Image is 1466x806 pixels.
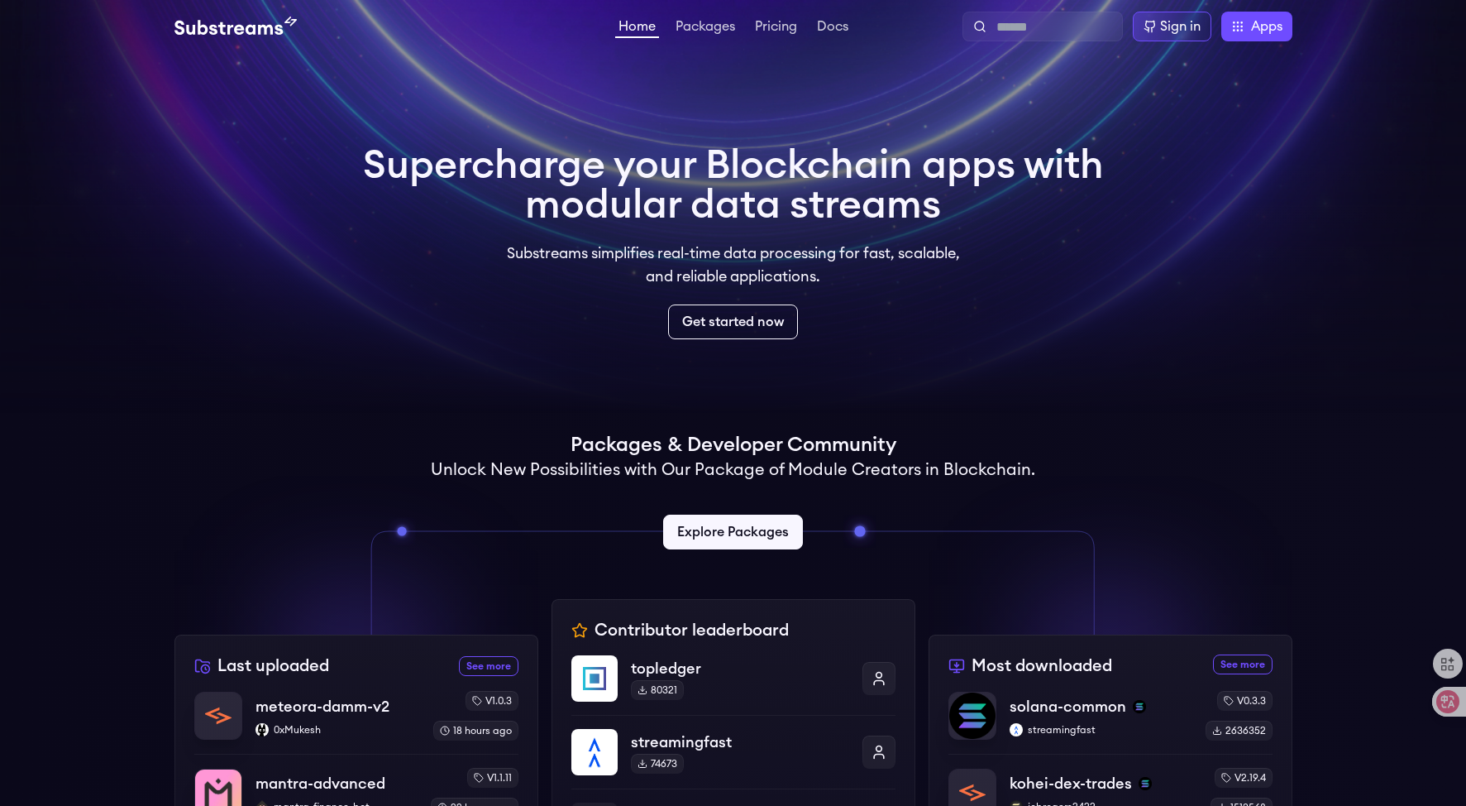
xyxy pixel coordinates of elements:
[631,657,849,680] p: topledger
[433,721,518,741] div: 18 hours ago
[663,515,803,549] a: Explore Packages
[1251,17,1282,36] span: Apps
[1010,723,1192,736] p: streamingfast
[1213,655,1273,674] a: See more most downloaded packages
[1010,695,1126,718] p: solana-common
[1217,691,1273,711] div: v0.3.3
[1160,17,1201,36] div: Sign in
[174,17,297,36] img: Substream's logo
[255,723,269,736] img: 0xMukesh
[752,20,800,36] a: Pricing
[571,715,895,789] a: streamingfaststreamingfast74673
[631,731,849,754] p: streamingfast
[1206,721,1273,741] div: 2636352
[668,305,798,339] a: Get started now
[571,655,895,715] a: topledgertopledger80321
[672,20,738,36] a: Packages
[495,242,972,288] p: Substreams simplifies real-time data processing for fast, scalable, and reliable applications.
[1215,768,1273,788] div: v2.19.4
[255,695,389,718] p: meteora-damm-v2
[1010,723,1023,736] img: streamingfast
[814,20,852,36] a: Docs
[949,693,996,739] img: solana-common
[466,691,518,711] div: v1.0.3
[948,691,1273,754] a: solana-commonsolana-commonsolanastreamingfaststreamingfastv0.3.32636352
[255,772,385,795] p: mantra-advanced
[195,693,241,739] img: meteora-damm-v2
[615,20,659,38] a: Home
[631,754,684,774] div: 74673
[363,146,1104,225] h1: Supercharge your Blockchain apps with modular data streams
[571,432,896,458] h1: Packages & Developer Community
[571,655,618,702] img: topledger
[1010,772,1132,795] p: kohei-dex-trades
[255,723,420,736] p: 0xMukesh
[571,729,618,775] img: streamingfast
[1139,777,1152,790] img: solana
[459,656,518,676] a: See more recently uploaded packages
[194,691,518,754] a: meteora-damm-v2meteora-damm-v20xMukesh0xMukeshv1.0.318 hours ago
[1133,12,1211,41] a: Sign in
[431,458,1035,482] h2: Unlock New Possibilities with Our Package of Module Creators in Blockchain.
[467,768,518,788] div: v1.1.11
[631,680,684,700] div: 80321
[1133,700,1146,713] img: solana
